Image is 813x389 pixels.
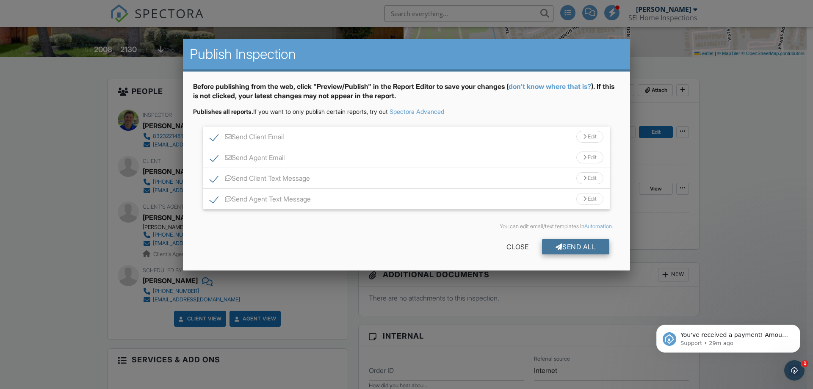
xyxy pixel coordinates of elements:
span: If you want to only publish certain reports, try out [193,108,388,115]
span: You've received a payment! Amount $1025.00 Fee $28.49 Net $996.51 Transaction # pi_3SCKiuK7snlDGp... [37,25,146,124]
a: Automation [584,223,612,229]
div: Edit [576,152,603,163]
div: Edit [576,172,603,184]
div: Edit [576,193,603,205]
p: Message from Support, sent 29m ago [37,33,146,40]
div: Close [493,239,542,254]
label: Send Agent Text Message [210,195,311,206]
iframe: Intercom live chat [784,360,805,381]
div: Send All [542,239,610,254]
div: You can edit email/text templates in . [200,223,613,230]
div: Edit [576,131,603,143]
label: Send Agent Email [210,154,285,164]
h2: Publish Inspection [190,46,623,63]
iframe: Intercom notifications message [644,307,813,366]
a: don't know where that is? [509,82,591,91]
a: Spectora Advanced [390,108,444,115]
label: Send Client Text Message [210,174,310,185]
label: Send Client Email [210,133,284,143]
div: Before publishing from the web, click "Preview/Publish" in the Report Editor to save your changes... [193,82,620,108]
strong: Publishes all reports. [193,108,253,115]
span: 1 [802,360,808,367]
